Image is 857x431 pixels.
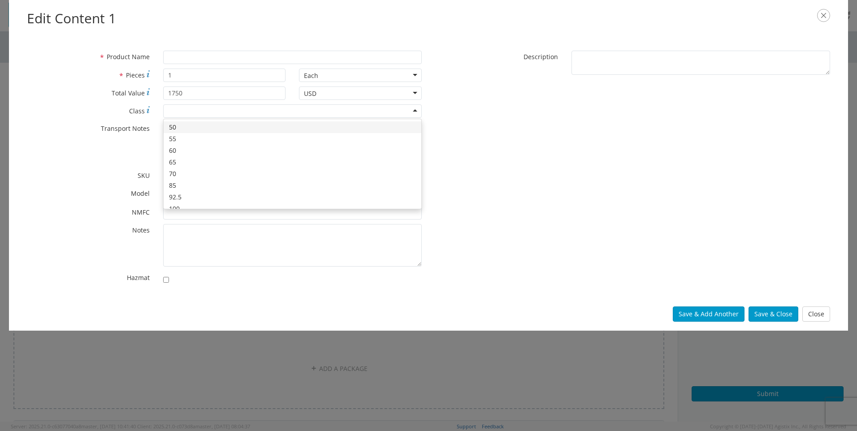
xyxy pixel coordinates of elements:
div: 70 [164,168,421,180]
span: NMFC [132,208,150,216]
span: Model [131,189,150,198]
div: USD [304,89,316,98]
h2: Edit Content 1 [27,9,830,28]
button: Save & Close [749,306,798,322]
div: 100 [164,203,421,215]
span: SKU [138,171,150,180]
span: Description [524,52,558,61]
span: Hazmat [127,273,150,282]
div: 60 [164,145,421,156]
span: Product Name [107,52,150,61]
span: Pieces [126,71,145,79]
button: Save & Add Another [673,306,744,322]
div: 50 [164,121,421,133]
span: Total Value [112,89,145,97]
button: Close [802,306,830,322]
div: 92.5 [164,191,421,203]
span: Notes [132,226,150,234]
div: 85 [164,180,421,191]
span: Transport Notes [101,124,150,133]
span: Class [129,107,145,115]
div: 55 [164,133,421,145]
div: 65 [164,156,421,168]
div: Each [304,71,318,80]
